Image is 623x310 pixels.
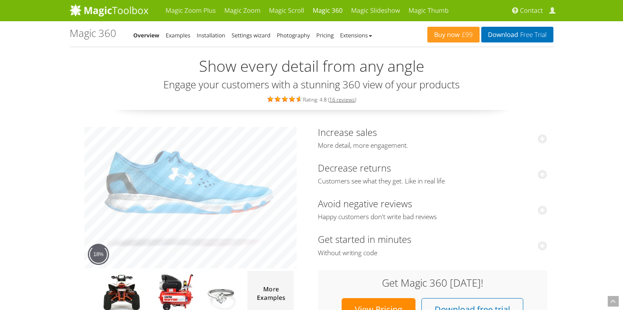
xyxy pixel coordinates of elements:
[70,79,553,90] h3: Engage your customers with a stunning 360 view of your products
[318,141,547,150] span: More detail, more engagement.
[232,31,271,39] a: Settings wizard
[70,4,149,17] img: MagicToolbox.com - Image tools for your website
[318,177,547,186] span: Customers see what they get. Like in real life
[70,58,553,75] h2: Show every detail from any angle
[318,233,547,257] a: Get started in minutesWithout writing code
[70,94,553,104] div: Rating: 4.8 ( )
[277,31,310,39] a: Photography
[326,277,539,288] h3: Get Magic 360 [DATE]!
[318,213,547,221] span: Happy customers don't write bad reviews
[318,249,547,257] span: Without writing code
[316,31,334,39] a: Pricing
[460,31,473,38] span: £99
[518,31,547,38] span: Free Trial
[70,28,116,39] h1: Magic 360
[318,161,547,186] a: Decrease returnsCustomers see what they get. Like in real life
[520,6,543,15] span: Contact
[427,27,480,42] a: Buy now£99
[133,31,160,39] a: Overview
[318,197,547,221] a: Avoid negative reviewsHappy customers don't write bad reviews
[318,126,547,150] a: Increase salesMore detail, more engagement.
[340,31,372,39] a: Extensions
[197,31,225,39] a: Installation
[329,96,355,103] a: 16 reviews
[166,31,191,39] a: Examples
[481,27,553,42] a: DownloadFree Trial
